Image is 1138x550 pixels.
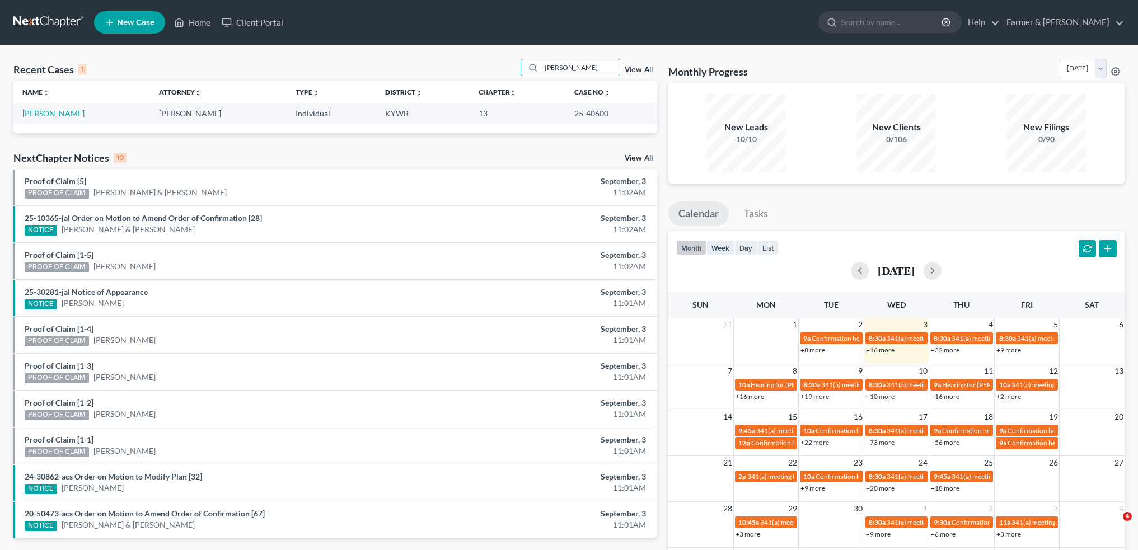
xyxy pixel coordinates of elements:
[25,361,93,370] a: Proof of Claim [1-3]
[878,265,915,276] h2: [DATE]
[952,518,1079,527] span: Confirmation hearing for [PERSON_NAME]
[195,90,202,96] i: unfold_more
[727,364,733,378] span: 7
[446,187,646,198] div: 11:02AM
[917,456,929,469] span: 24
[25,472,202,481] a: 24-30862-acs Order on Motion to Modify Plan [32]
[446,519,646,530] div: 11:01AM
[800,392,829,401] a: +19 more
[446,261,646,272] div: 11:02AM
[1118,318,1125,331] span: 6
[866,530,891,538] a: +9 more
[931,530,956,538] a: +6 more
[93,261,156,272] a: [PERSON_NAME]
[787,410,798,424] span: 15
[738,426,755,435] span: 9:45a
[934,426,941,435] span: 9a
[446,360,646,372] div: September, 3
[43,90,49,96] i: unfold_more
[803,472,814,481] span: 10a
[756,426,864,435] span: 341(a) meeting for [PERSON_NAME]
[312,90,319,96] i: unfold_more
[1011,380,1120,389] span: 341(a) meeting for [PERSON_NAME]
[625,66,653,74] a: View All
[996,392,1021,401] a: +2 more
[13,63,87,76] div: Recent Cases
[25,189,89,199] div: PROOF OF CLAIM
[792,318,798,331] span: 1
[887,426,995,435] span: 341(a) meeting for [PERSON_NAME]
[738,380,750,389] span: 10a
[722,456,733,469] span: 21
[25,250,93,260] a: Proof of Claim [1-5]
[574,88,610,96] a: Case Nounfold_more
[25,324,93,333] a: Proof of Claim [1-4]
[857,364,864,378] span: 9
[446,408,646,420] div: 11:01AM
[996,530,1021,538] a: +3 more
[934,518,950,527] span: 9:30a
[722,502,733,515] span: 28
[446,286,646,298] div: September, 3
[824,300,839,309] span: Tue
[25,410,89,420] div: PROOF OF CLAIM
[25,336,89,346] div: PROOF OF CLAIM
[787,502,798,515] span: 29
[869,426,886,435] span: 8:30a
[887,518,995,527] span: 341(a) meeting for [PERSON_NAME]
[934,472,950,481] span: 9:45a
[707,121,785,134] div: New Leads
[887,300,906,309] span: Wed
[983,456,994,469] span: 25
[296,88,319,96] a: Typeunfold_more
[931,346,959,354] a: +32 more
[446,445,646,457] div: 11:01AM
[1048,364,1059,378] span: 12
[62,519,195,530] a: [PERSON_NAME] & [PERSON_NAME]
[887,334,995,342] span: 341(a) meeting for [PERSON_NAME]
[853,456,864,469] span: 23
[952,334,1060,342] span: 341(a) meeting for [PERSON_NAME]
[736,392,764,401] a: +16 more
[738,472,746,481] span: 2p
[962,12,1000,32] a: Help
[78,64,87,74] div: 1
[869,518,886,527] span: 8:30a
[1118,502,1125,515] span: 4
[999,426,1006,435] span: 9a
[734,240,757,255] button: day
[625,154,653,162] a: View All
[869,380,886,389] span: 8:30a
[446,372,646,383] div: 11:01AM
[866,346,895,354] a: +16 more
[942,380,1029,389] span: Hearing for [PERSON_NAME]
[446,298,646,309] div: 11:01AM
[446,213,646,224] div: September, 3
[25,435,93,444] a: Proof of Claim [1-1]
[821,380,989,389] span: 341(a) meeting for [PERSON_NAME] & [PERSON_NAME]
[1052,318,1059,331] span: 5
[734,201,778,226] a: Tasks
[922,318,929,331] span: 3
[25,484,57,494] div: NOTICE
[25,509,265,518] a: 20-50473-acs Order on Motion to Amend Order of Confirmation [67]
[446,176,646,187] div: September, 3
[983,364,994,378] span: 11
[866,438,895,446] a: +73 more
[62,224,195,235] a: [PERSON_NAME] & [PERSON_NAME]
[1008,426,1135,435] span: Confirmation hearing for [PERSON_NAME]
[787,456,798,469] span: 22
[510,90,517,96] i: unfold_more
[756,300,776,309] span: Mon
[415,90,422,96] i: unfold_more
[168,12,216,32] a: Home
[93,408,156,420] a: [PERSON_NAME]
[93,372,156,383] a: [PERSON_NAME]
[470,103,565,124] td: 13
[446,397,646,408] div: September, 3
[751,439,938,447] span: Confirmation hearing for [PERSON_NAME] & [PERSON_NAME]
[987,318,994,331] span: 4
[887,472,995,481] span: 341(a) meeting for [PERSON_NAME]
[857,121,935,134] div: New Clients
[857,318,864,331] span: 2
